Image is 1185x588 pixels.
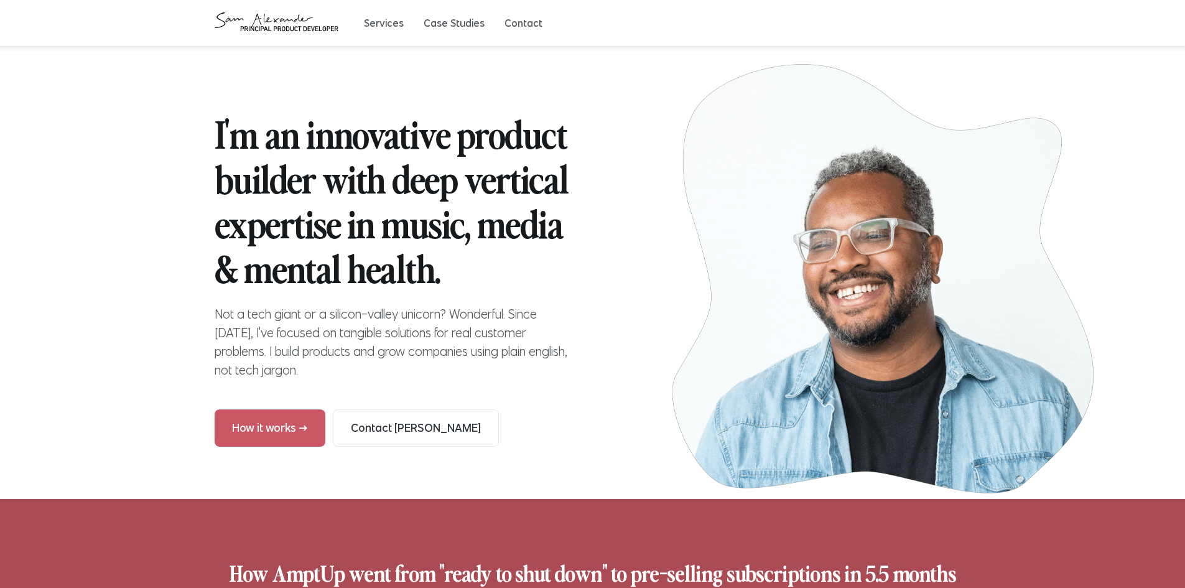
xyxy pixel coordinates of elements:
[333,409,499,447] button: Contact [PERSON_NAME]
[229,559,956,586] h2: How AmptUp went from "ready to shut down" to pre-selling subscriptions in 5.5 months
[364,17,404,29] button: Services
[364,16,404,30] a: Services
[424,17,485,29] button: Case Studies
[215,409,325,447] button: How it works →
[504,16,542,30] a: Contact
[424,16,485,30] a: Case Studies
[215,305,573,380] p: Not a tech giant or a silicon-valley unicorn? Wonderful. Since [DATE], I've focused on tangible s...
[215,111,573,290] h2: I'm an innovative product builder with deep vertical expertise in music, media & mental health.
[504,17,542,29] button: Contact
